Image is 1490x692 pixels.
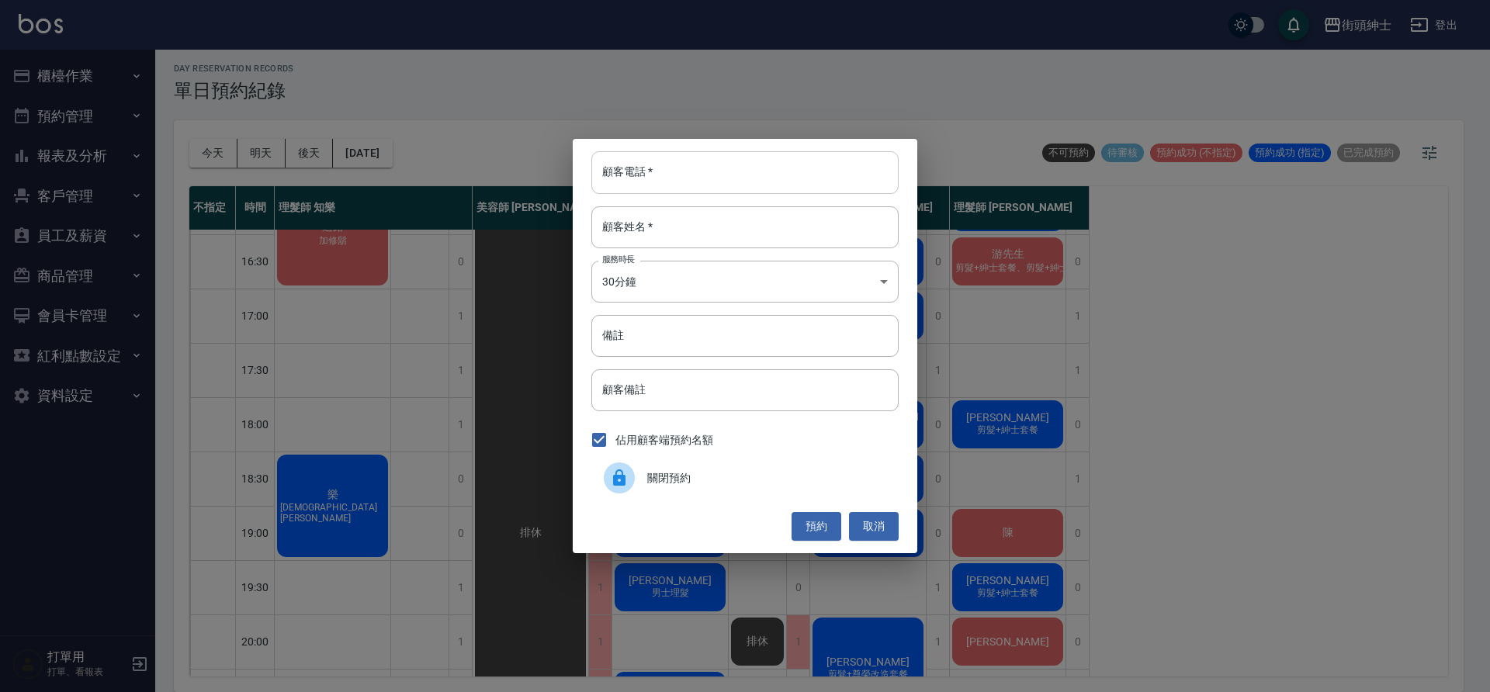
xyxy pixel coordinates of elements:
button: 預約 [792,512,841,541]
div: 30分鐘 [591,261,899,303]
span: 關閉預約 [647,470,886,486]
div: 關閉預約 [591,456,899,500]
button: 取消 [849,512,899,541]
label: 服務時長 [602,254,635,265]
span: 佔用顧客端預約名額 [615,432,713,448]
